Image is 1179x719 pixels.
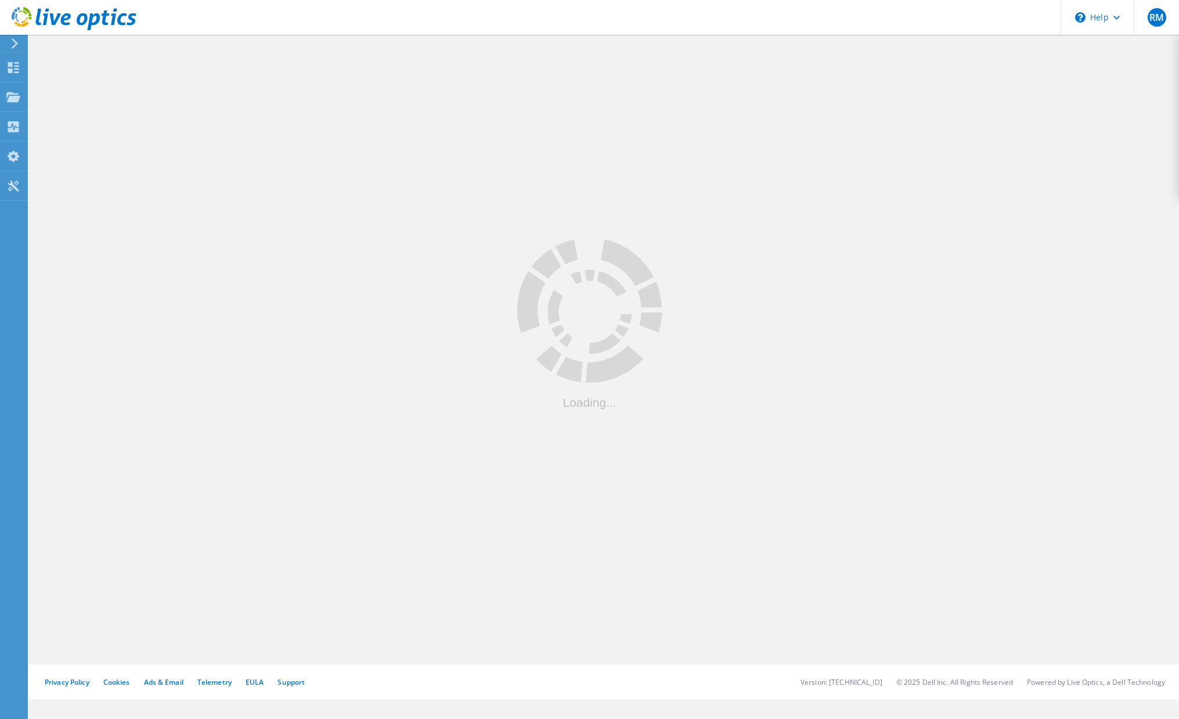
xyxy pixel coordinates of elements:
[1027,677,1165,687] li: Powered by Live Optics, a Dell Technology
[197,677,232,687] a: Telemetry
[277,677,305,687] a: Support
[45,677,89,687] a: Privacy Policy
[517,396,662,408] div: Loading...
[1149,13,1164,22] span: RM
[896,677,1013,687] li: © 2025 Dell Inc. All Rights Reserved
[801,677,882,687] li: Version: [TECHNICAL_ID]
[12,24,136,32] a: Live Optics Dashboard
[246,677,264,687] a: EULA
[103,677,130,687] a: Cookies
[1075,12,1086,23] svg: \n
[144,677,183,687] a: Ads & Email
